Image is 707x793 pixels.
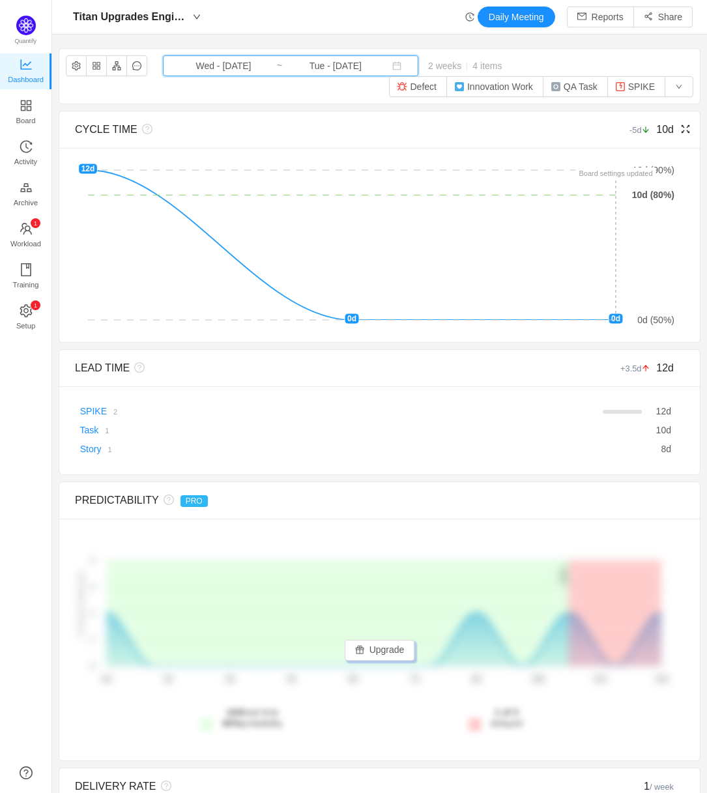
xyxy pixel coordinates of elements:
i: icon: question-circle [130,362,145,373]
span: d [661,444,671,454]
img: 11604 [615,81,626,92]
i: icon: question-circle [159,495,174,505]
i: icon: book [20,263,33,276]
button: QA Task [543,76,608,97]
small: 1 [108,446,111,454]
span: delayed [491,707,523,728]
button: SPIKE [607,76,665,97]
span: Board [16,108,36,134]
button: Innovation Work [446,76,543,97]
a: Archive [20,182,33,208]
i: icon: setting [20,304,33,317]
span: 10d [656,124,674,135]
button: Defect [389,76,446,97]
a: icon: question-circle [20,766,33,779]
span: Dashboard [8,66,44,93]
div: PREDICTABILITY [75,493,532,508]
i: icon: down [193,13,201,21]
tspan: 6d [349,675,357,684]
tspan: 10d [532,675,545,684]
button: icon: setting [66,55,87,76]
span: 2 weeks [418,61,512,71]
small: / week [650,782,674,792]
span: 12 [656,406,667,416]
span: Titan Upgrades Engineering [73,7,189,27]
button: icon: appstore [86,55,107,76]
a: 1 [101,444,111,454]
a: icon: teamWorkload [20,223,33,249]
tspan: 0d [102,675,110,684]
tspan: 1 [91,609,94,617]
tspan: 12d [655,675,668,684]
img: 11600 [551,81,561,92]
strong: 10d [226,707,242,717]
tspan: 2d [164,675,172,684]
span: Training [12,272,38,298]
i: icon: question-circle [156,781,171,791]
i: icon: fullscreen [674,124,691,134]
span: 10 [656,425,667,435]
tspan: 4d [287,675,295,684]
span: Archive [14,190,38,216]
span: Setup [16,313,35,339]
button: icon: apartment [106,55,127,76]
a: icon: settingSetup [20,305,33,331]
span: 8 [661,444,666,454]
span: lead time [223,707,283,728]
p: 1 [33,218,36,228]
tspan: 2 [91,583,94,591]
button: icon: share-altShare [633,7,693,27]
tspan: 7d [411,675,419,684]
a: Task [80,425,99,435]
a: Dashboard [20,59,33,85]
button: icon: giftUpgrade [345,640,415,661]
a: Activity [20,141,33,167]
sup: 1 [31,218,40,228]
input: Start date [171,59,276,73]
span: d [656,425,671,435]
button: icon: message [126,55,147,76]
span: PRO [180,495,208,507]
i: icon: arrow-up [642,364,650,373]
i: icon: history [465,12,474,22]
text: # of items delivered [78,571,85,639]
img: 11603 [397,81,407,92]
a: SPIKE [80,406,107,416]
span: 1 [644,781,674,792]
img: Quantify [16,16,36,35]
a: 1 [98,425,109,435]
small: 2 [113,408,117,416]
tspan: 0 [91,662,94,670]
small: -5d [629,125,656,135]
i: icon: arrow-down [642,126,650,134]
input: End date [283,59,388,73]
img: 11609 [454,81,465,92]
a: Board [20,100,33,126]
tspan: 11d [593,675,606,684]
tspan: 2 [91,556,94,564]
span: Workload [10,231,41,257]
tspan: 8d [472,675,480,684]
tspan: 1 [91,636,94,644]
a: Story [80,444,102,454]
i: icon: question-circle [137,124,152,134]
span: d [656,406,671,416]
strong: 80% [223,718,241,728]
tspan: 3d [225,675,234,684]
span: 12d [656,362,674,373]
button: icon: down [665,76,693,97]
strong: 1 of 3 [495,707,519,717]
i: icon: line-chart [20,58,33,71]
i: icon: calendar [392,61,401,70]
sup: 1 [31,300,40,310]
span: CYCLE TIME [75,124,137,135]
span: Quantify [15,38,37,44]
a: 2 [107,406,117,416]
i: icon: gold [20,181,33,194]
i: icon: appstore [20,99,33,112]
i: icon: history [20,140,33,153]
small: +3.5d [620,364,656,373]
span: probability [223,718,283,728]
button: Daily Meeting [478,7,555,27]
span: 4 items [472,61,502,71]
